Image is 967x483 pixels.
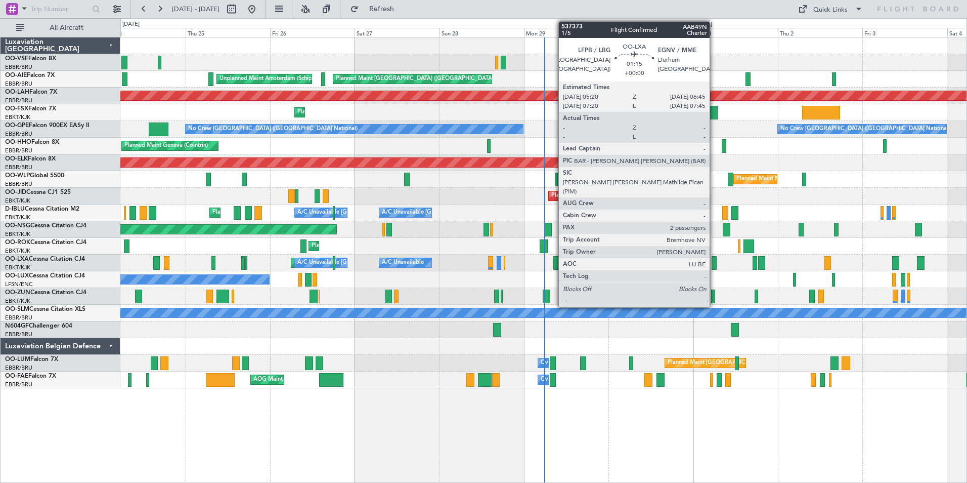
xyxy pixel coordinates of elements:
[253,372,376,387] div: AOG Maint [US_STATE] ([GEOGRAPHIC_DATA])
[5,147,32,154] a: EBBR/BRU
[382,255,424,270] div: A/C Unavailable
[5,106,28,112] span: OO-FSX
[778,28,862,37] div: Thu 2
[439,28,524,37] div: Sun 28
[5,223,30,229] span: OO-NSG
[5,89,57,95] a: OO-LAHFalcon 7X
[5,72,27,78] span: OO-AIE
[5,56,56,62] a: OO-VSFFalcon 8X
[5,373,56,379] a: OO-FAEFalcon 7X
[5,206,79,212] a: D-IBLUCessna Citation M2
[541,372,609,387] div: Owner Melsbroek Air Base
[5,306,29,312] span: OO-SLM
[5,373,28,379] span: OO-FAE
[5,239,86,246] a: OO-ROKCessna Citation CJ4
[5,323,72,329] a: N604GFChallenger 604
[345,1,406,17] button: Refresh
[5,314,32,321] a: EBBR/BRU
[355,28,439,37] div: Sat 27
[5,356,58,363] a: OO-LUMFalcon 7X
[5,180,32,188] a: EBBR/BRU
[5,113,30,121] a: EBKT/KJK
[5,323,29,329] span: N604GF
[5,197,30,205] a: EBKT/KJK
[5,273,85,279] a: OO-LUXCessna Citation CJ4
[5,164,32,171] a: EBBR/BRU
[270,28,355,37] div: Fri 26
[695,20,712,29] div: [DATE]
[736,172,809,187] div: Planned Maint Milan (Linate)
[212,205,325,220] div: Planned Maint Nice ([GEOGRAPHIC_DATA])
[186,28,270,37] div: Thu 25
[5,89,29,95] span: OO-LAH
[5,256,29,262] span: OO-LXA
[101,28,185,37] div: Wed 24
[5,123,89,129] a: OO-GPEFalcon 900EX EASy II
[297,205,486,220] div: A/C Unavailable [GEOGRAPHIC_DATA] ([GEOGRAPHIC_DATA] National)
[551,188,669,204] div: Planned Maint Kortrijk-[GEOGRAPHIC_DATA]
[11,20,110,36] button: All Aircraft
[5,306,85,312] a: OO-SLMCessna Citation XLS
[336,71,495,87] div: Planned Maint [GEOGRAPHIC_DATA] ([GEOGRAPHIC_DATA])
[524,28,608,37] div: Mon 29
[5,264,30,271] a: EBKT/KJK
[5,173,64,179] a: OO-WLPGlobal 5500
[312,238,429,254] div: Planned Maint Kortrijk-[GEOGRAPHIC_DATA]
[5,273,29,279] span: OO-LUX
[124,138,208,153] div: Planned Maint Geneva (Cointrin)
[5,256,85,262] a: OO-LXACessna Citation CJ4
[5,189,71,195] a: OO-JIDCessna CJ1 525
[31,2,89,17] input: Trip Number
[5,290,30,296] span: OO-ZUN
[219,71,322,87] div: Unplanned Maint Amsterdam (Schiphol)
[188,122,358,137] div: No Crew [GEOGRAPHIC_DATA] ([GEOGRAPHIC_DATA] National)
[5,290,86,296] a: OO-ZUNCessna Citation CJ4
[5,106,56,112] a: OO-FSXFalcon 7X
[382,205,543,220] div: A/C Unavailable [GEOGRAPHIC_DATA]-[GEOGRAPHIC_DATA]
[5,230,30,238] a: EBKT/KJK
[5,223,86,229] a: OO-NSGCessna Citation CJ4
[297,105,415,120] div: Planned Maint Kortrijk-[GEOGRAPHIC_DATA]
[5,356,30,363] span: OO-LUM
[5,97,32,104] a: EBBR/BRU
[5,381,32,388] a: EBBR/BRU
[5,139,59,145] a: OO-HHOFalcon 8X
[5,247,30,255] a: EBKT/KJK
[5,280,33,288] a: LFSN/ENC
[122,20,140,29] div: [DATE]
[5,297,30,305] a: EBKT/KJK
[780,122,950,137] div: No Crew [GEOGRAPHIC_DATA] ([GEOGRAPHIC_DATA] National)
[5,130,32,138] a: EBBR/BRU
[5,123,29,129] span: OO-GPE
[5,214,30,221] a: EBKT/KJK
[813,5,848,15] div: Quick Links
[608,28,693,37] div: Tue 30
[5,63,32,71] a: EBBR/BRU
[5,206,25,212] span: D-IBLU
[5,80,32,88] a: EBBR/BRU
[793,1,868,17] button: Quick Links
[26,24,107,31] span: All Aircraft
[5,156,56,162] a: OO-ELKFalcon 8X
[5,156,28,162] span: OO-ELK
[693,28,778,37] div: Wed 1
[5,139,31,145] span: OO-HHO
[5,364,32,372] a: EBBR/BRU
[5,331,32,338] a: EBBR/BRU
[361,6,403,13] span: Refresh
[5,56,28,62] span: OO-VSF
[5,173,30,179] span: OO-WLP
[862,28,947,37] div: Fri 3
[5,72,55,78] a: OO-AIEFalcon 7X
[668,355,851,371] div: Planned Maint [GEOGRAPHIC_DATA] ([GEOGRAPHIC_DATA] National)
[541,355,609,371] div: Owner Melsbroek Air Base
[5,239,30,246] span: OO-ROK
[297,255,486,270] div: A/C Unavailable [GEOGRAPHIC_DATA] ([GEOGRAPHIC_DATA] National)
[172,5,219,14] span: [DATE] - [DATE]
[5,189,26,195] span: OO-JID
